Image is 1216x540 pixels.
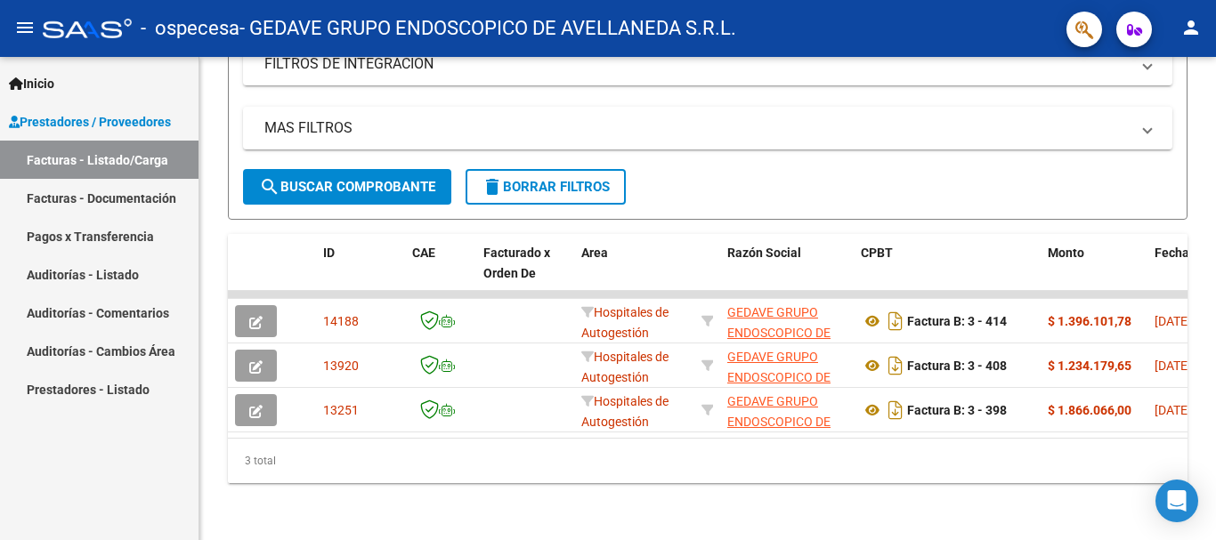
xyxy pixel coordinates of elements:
span: 14188 [323,314,359,328]
span: Buscar Comprobante [259,179,435,195]
mat-icon: person [1180,17,1202,38]
mat-panel-title: MAS FILTROS [264,118,1130,138]
span: ID [323,246,335,260]
div: 30714433853 [727,347,847,384]
span: - GEDAVE GRUPO ENDOSCOPICO DE AVELLANEDA S.R.L. [239,9,736,48]
span: Borrar Filtros [482,179,610,195]
span: Facturado x Orden De [483,246,550,280]
datatable-header-cell: Monto [1041,234,1147,312]
strong: $ 1.866.066,00 [1048,403,1131,417]
datatable-header-cell: Razón Social [720,234,854,312]
span: [DATE] [1155,403,1191,417]
span: 13251 [323,403,359,417]
datatable-header-cell: Facturado x Orden De [476,234,574,312]
span: - ospecesa [141,9,239,48]
span: GEDAVE GRUPO ENDOSCOPICO DE AVELLANEDA S.R.L. [727,305,839,360]
div: Open Intercom Messenger [1155,480,1198,522]
strong: Factura B: 3 - 408 [907,359,1007,373]
button: Buscar Comprobante [243,169,451,205]
span: [DATE] [1155,314,1191,328]
i: Descargar documento [884,351,907,380]
span: CAE [412,246,435,260]
strong: Factura B: 3 - 414 [907,314,1007,328]
span: Monto [1048,246,1084,260]
span: GEDAVE GRUPO ENDOSCOPICO DE AVELLANEDA S.R.L. [727,350,839,405]
datatable-header-cell: CAE [405,234,476,312]
span: CPBT [861,246,893,260]
mat-icon: menu [14,17,36,38]
span: Prestadores / Proveedores [9,112,171,132]
span: Razón Social [727,246,801,260]
mat-icon: delete [482,176,503,197]
strong: $ 1.234.179,65 [1048,359,1131,373]
span: Hospitales de Autogestión [581,305,669,340]
span: Hospitales de Autogestión [581,350,669,384]
strong: $ 1.396.101,78 [1048,314,1131,328]
datatable-header-cell: ID [316,234,405,312]
mat-expansion-panel-header: MAS FILTROS [243,107,1172,149]
i: Descargar documento [884,396,907,424]
div: 30714433853 [727,391,847,429]
strong: Factura B: 3 - 398 [907,403,1007,417]
span: Inicio [9,74,54,93]
button: Borrar Filtros [466,169,626,205]
datatable-header-cell: CPBT [854,234,1041,312]
mat-icon: search [259,176,280,197]
mat-expansion-panel-header: FILTROS DE INTEGRACION [243,43,1172,85]
span: Area [581,246,608,260]
span: Hospitales de Autogestión [581,394,669,429]
div: 3 total [228,439,1188,483]
span: [DATE] [1155,359,1191,373]
datatable-header-cell: Area [574,234,694,312]
span: GEDAVE GRUPO ENDOSCOPICO DE AVELLANEDA S.R.L. [727,394,839,449]
i: Descargar documento [884,307,907,335]
mat-panel-title: FILTROS DE INTEGRACION [264,54,1130,74]
div: 30714433853 [727,302,847,340]
span: 13920 [323,359,359,373]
